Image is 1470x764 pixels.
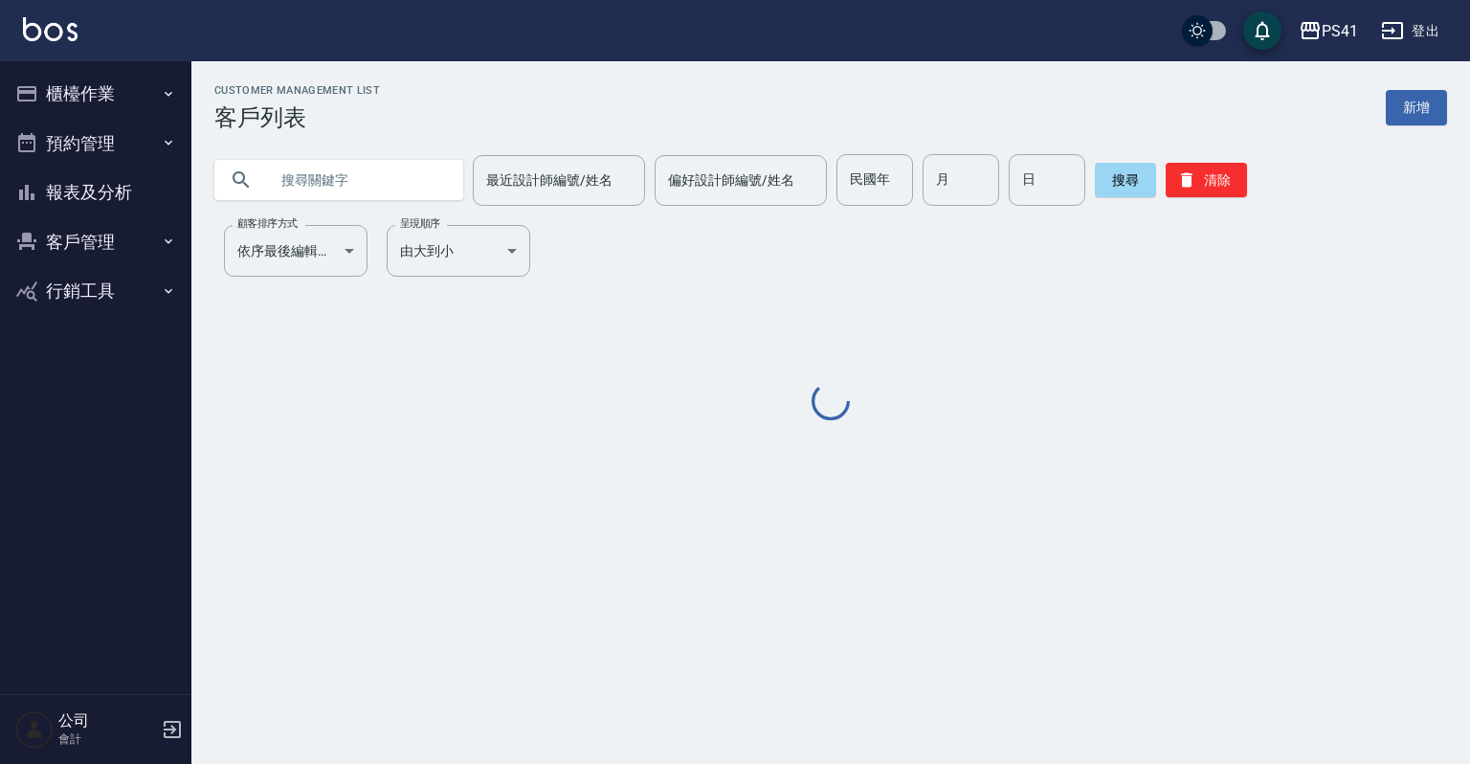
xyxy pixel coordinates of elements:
input: 搜尋關鍵字 [268,154,448,206]
button: save [1243,11,1281,50]
p: 會計 [58,730,156,748]
button: 行銷工具 [8,266,184,316]
div: PS41 [1322,19,1358,43]
label: 呈現順序 [400,216,440,231]
button: 報表及分析 [8,168,184,217]
img: Logo [23,17,78,41]
button: 櫃檯作業 [8,69,184,119]
label: 顧客排序方式 [237,216,298,231]
div: 依序最後編輯時間 [224,225,367,277]
button: PS41 [1291,11,1366,51]
button: 搜尋 [1095,163,1156,197]
img: Person [15,710,54,749]
button: 預約管理 [8,119,184,169]
h3: 客戶列表 [214,104,380,131]
button: 登出 [1373,13,1447,49]
h2: Customer Management List [214,84,380,97]
h5: 公司 [58,711,156,730]
a: 新增 [1386,90,1447,125]
div: 由大到小 [387,225,530,277]
button: 客戶管理 [8,217,184,267]
button: 清除 [1166,163,1247,197]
